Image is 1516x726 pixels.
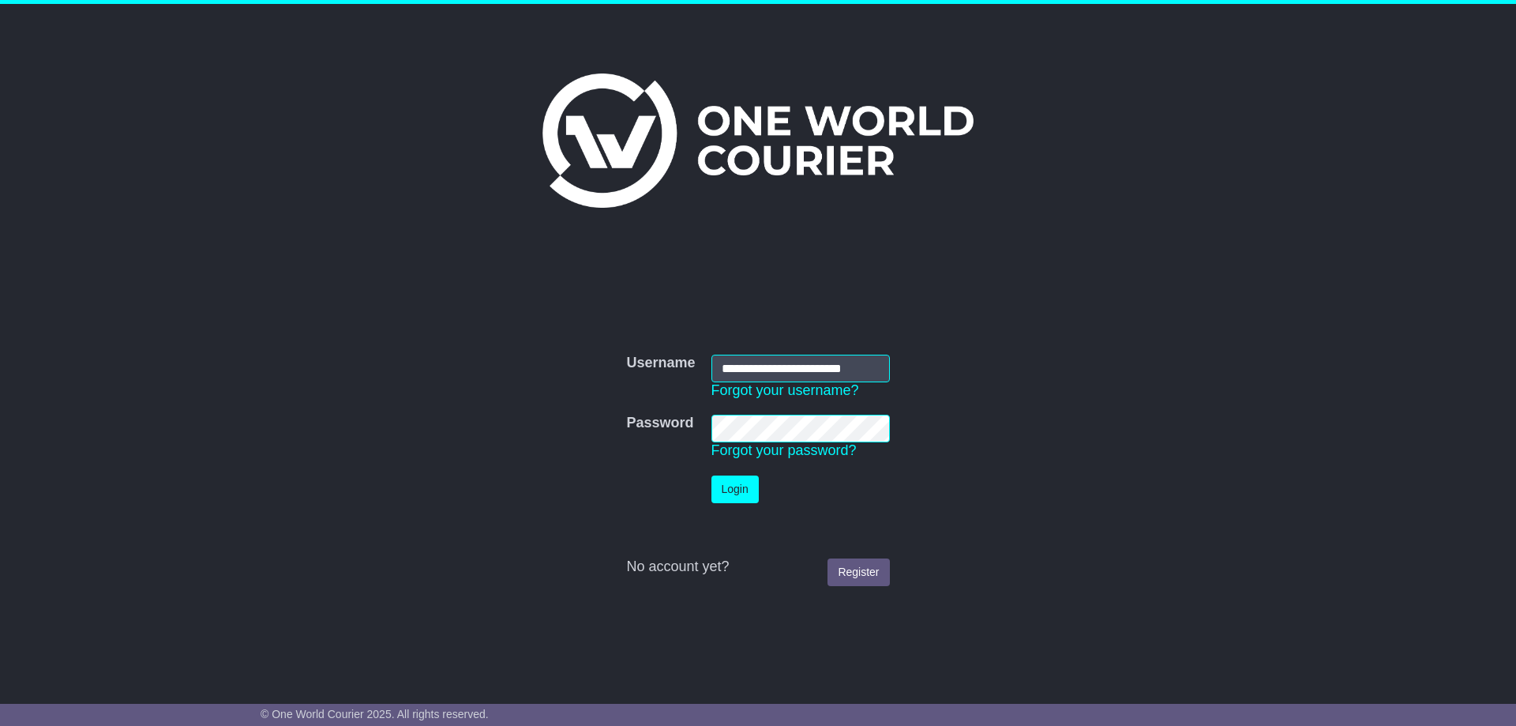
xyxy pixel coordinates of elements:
span: © One World Courier 2025. All rights reserved. [261,708,489,720]
img: One World [542,73,974,208]
a: Register [827,559,889,586]
div: No account yet? [626,559,889,576]
label: Username [626,355,695,372]
button: Login [711,476,759,503]
a: Forgot your username? [711,382,859,398]
a: Forgot your password? [711,442,857,458]
label: Password [626,415,693,432]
